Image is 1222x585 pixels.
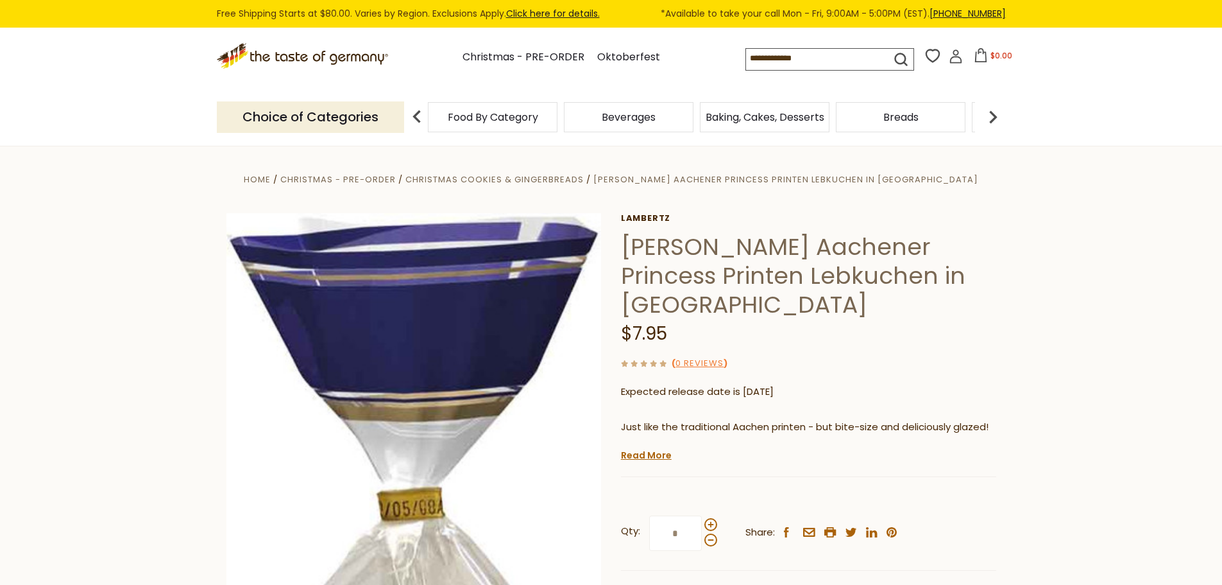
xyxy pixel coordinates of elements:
p: Choice of Categories [217,101,404,133]
a: [PHONE_NUMBER] [929,7,1006,20]
img: previous arrow [404,104,430,130]
a: Oktoberfest [597,49,660,66]
input: Qty: [649,516,702,551]
a: Click here for details. [506,7,600,20]
img: next arrow [980,104,1006,130]
a: Lambertz [621,213,996,223]
strong: Qty: [621,523,640,539]
span: $7.95 [621,321,667,346]
a: Breads [883,112,919,122]
a: 0 Reviews [675,357,724,371]
a: Food By Category [448,112,538,122]
span: Share: [745,525,775,541]
span: *Available to take your call Mon - Fri, 9:00AM - 5:00PM (EST). [661,6,1006,21]
a: Read More [621,449,672,462]
span: ( ) [672,357,727,369]
button: $0.00 [965,48,1020,67]
a: Christmas - PRE-ORDER [462,49,584,66]
p: Just like the traditional Aachen printen - but bite-size and deliciously glazed! [621,419,996,435]
h1: [PERSON_NAME] Aachener Princess Printen Lebkuchen in [GEOGRAPHIC_DATA] [621,232,996,319]
a: Home [244,173,271,186]
a: Christmas - PRE-ORDER [280,173,396,186]
a: Baking, Cakes, Desserts [706,112,824,122]
a: Christmas Cookies & Gingerbreads [405,173,584,186]
a: Beverages [602,112,656,122]
p: Expected release date is [DATE] [621,384,996,400]
div: Free Shipping Starts at $80.00. Varies by Region. Exclusions Apply. [217,6,1006,21]
a: [PERSON_NAME] Aachener Princess Printen Lebkuchen in [GEOGRAPHIC_DATA] [593,173,978,186]
span: $0.00 [990,50,1012,61]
